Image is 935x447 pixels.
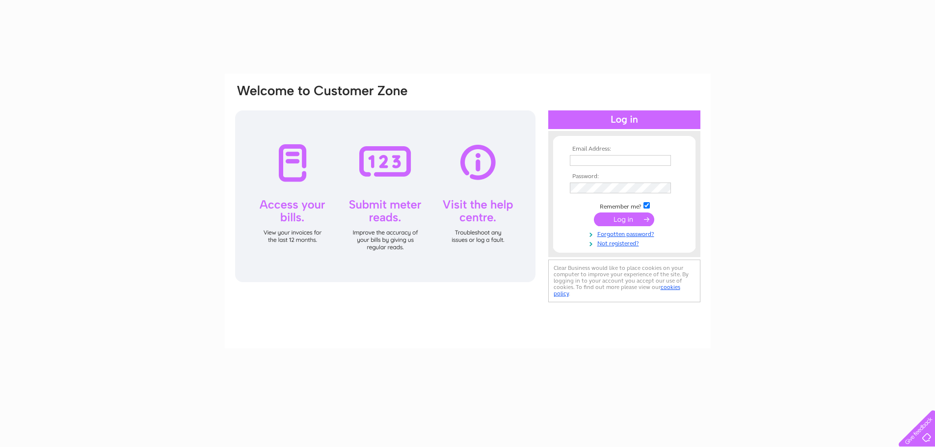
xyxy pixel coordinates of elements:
div: Clear Business would like to place cookies on your computer to improve your experience of the sit... [548,260,700,302]
input: Submit [594,212,654,226]
a: Forgotten password? [570,229,681,238]
a: Not registered? [570,238,681,247]
th: Email Address: [567,146,681,153]
th: Password: [567,173,681,180]
td: Remember me? [567,201,681,210]
a: cookies policy [554,284,680,297]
